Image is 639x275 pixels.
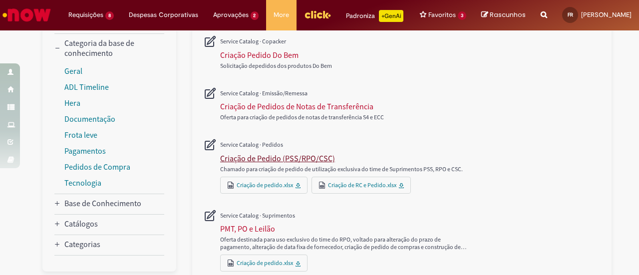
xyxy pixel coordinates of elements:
img: click_logo_yellow_360x200.png [304,7,331,22]
span: Aprovações [213,10,249,20]
span: FR [568,11,573,18]
a: Rascunhos [481,10,526,20]
span: Despesas Corporativas [129,10,198,20]
div: Padroniza [346,10,403,22]
img: ServiceNow [1,5,52,25]
span: More [274,10,289,20]
p: +GenAi [379,10,403,22]
span: [PERSON_NAME] [581,10,632,19]
span: 2 [251,11,259,20]
span: Rascunhos [490,10,526,19]
span: Requisições [68,10,103,20]
span: Favoritos [428,10,456,20]
span: 3 [458,11,466,20]
span: 8 [105,11,114,20]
